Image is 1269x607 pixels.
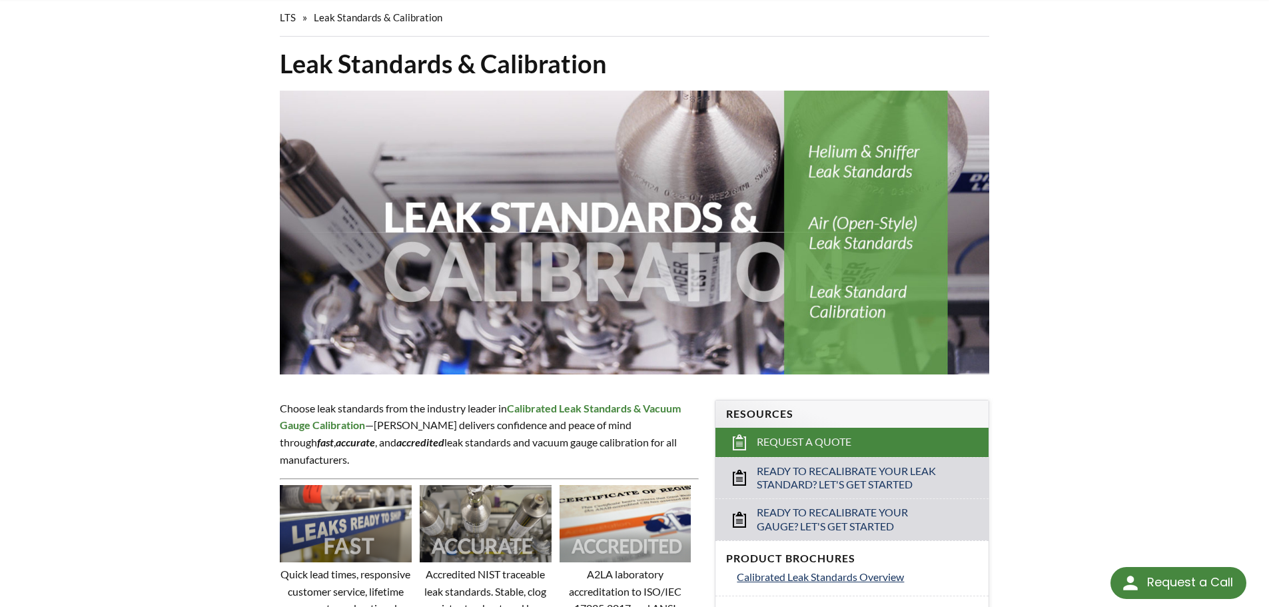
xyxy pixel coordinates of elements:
strong: accurate [336,436,375,448]
div: Request a Call [1147,567,1233,598]
img: Image showing the word ACCREDITED overlaid on it [560,485,691,562]
a: Ready to Recalibrate Your Leak Standard? Let's Get Started [715,457,989,499]
span: Ready to Recalibrate Your Leak Standard? Let's Get Started [757,464,949,492]
span: Request a Quote [757,435,851,449]
a: Calibrated Leak Standards Overview [737,568,978,586]
span: Calibrated Leak Standards Overview [737,570,904,583]
em: fast [317,436,334,448]
h4: Resources [726,407,978,421]
span: Leak Standards & Calibration [314,11,442,23]
span: LTS [280,11,296,23]
h1: Leak Standards & Calibration [280,47,990,80]
span: Ready to Recalibrate Your Gauge? Let's Get Started [757,506,949,534]
img: round button [1120,572,1141,594]
div: Request a Call [1110,567,1246,599]
img: Leak Standards & Calibration header [280,91,990,374]
a: Request a Quote [715,428,989,457]
p: Choose leak standards from the industry leader in —[PERSON_NAME] delivers confidence and peace of... [280,400,699,468]
a: Ready to Recalibrate Your Gauge? Let's Get Started [715,498,989,540]
img: Image showing the word ACCURATE overlaid on it [420,485,552,562]
em: accredited [396,436,444,448]
img: Image showing the word FAST overlaid on it [280,485,412,562]
h4: Product Brochures [726,552,978,566]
